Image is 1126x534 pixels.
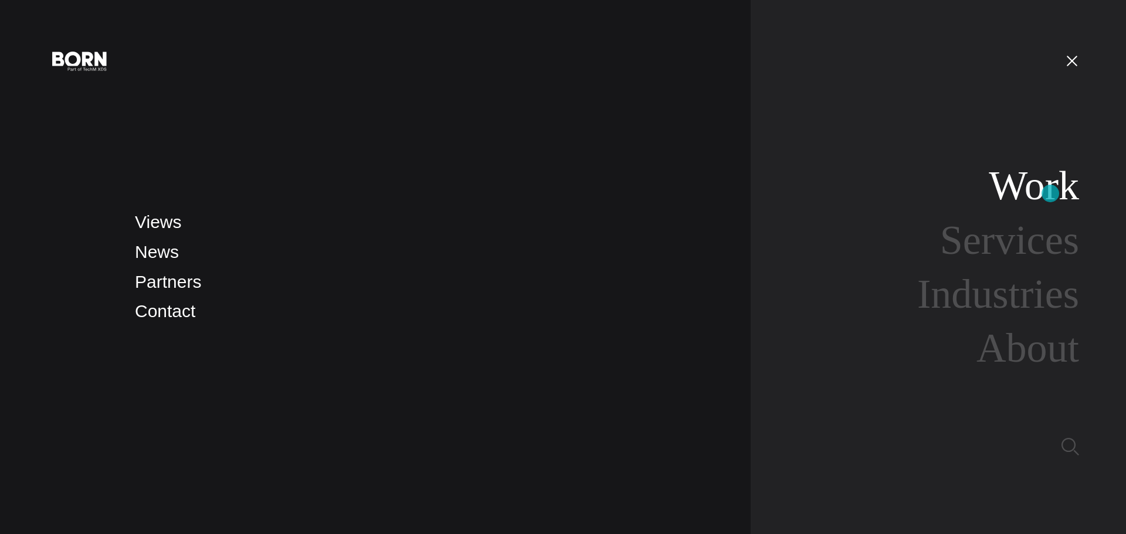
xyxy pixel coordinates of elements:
[135,272,201,291] a: Partners
[976,325,1079,370] a: About
[1061,438,1079,455] img: Search
[917,271,1079,317] a: Industries
[940,217,1079,263] a: Services
[135,242,179,261] a: News
[989,163,1079,208] a: Work
[1058,48,1086,73] button: Open
[135,301,195,321] a: Contact
[135,212,181,232] a: Views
